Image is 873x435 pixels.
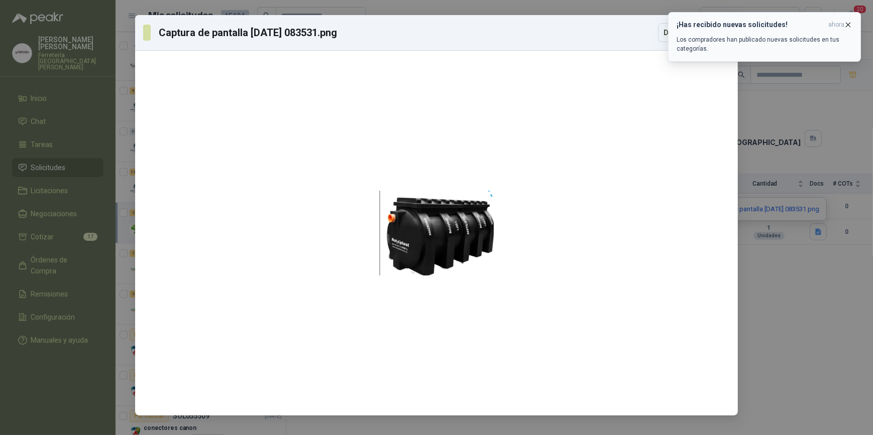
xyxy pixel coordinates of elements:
button: Descargar [658,23,714,42]
h3: Captura de pantalla [DATE] 083531.png [159,25,338,40]
h3: ¡Has recibido nuevas solicitudes! [677,21,824,29]
span: ahora [828,21,844,29]
p: Los compradores han publicado nuevas solicitudes en tus categorías. [677,35,852,53]
button: ¡Has recibido nuevas solicitudes!ahora Los compradores han publicado nuevas solicitudes en tus ca... [668,12,861,62]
